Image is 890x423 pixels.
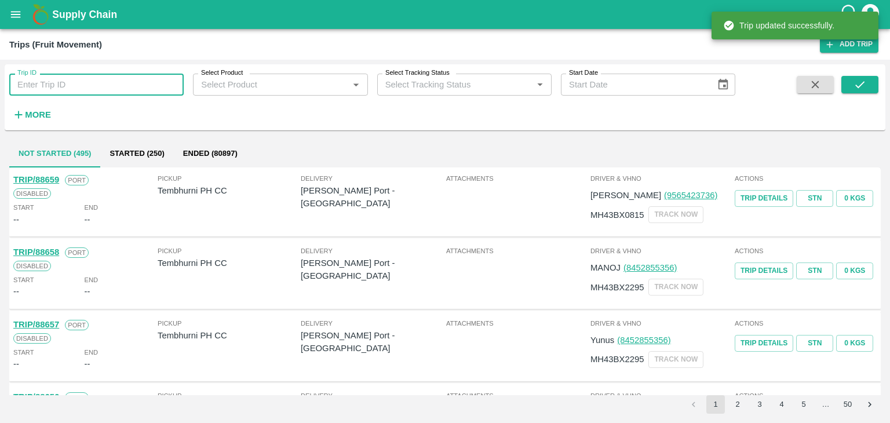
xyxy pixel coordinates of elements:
[728,395,747,414] button: Go to page 2
[706,395,725,414] button: page 1
[664,191,717,200] a: (9565423736)
[590,353,644,366] p: MH43BX2295
[860,395,879,414] button: Go to next page
[683,395,881,414] nav: pagination navigation
[9,140,100,167] button: Not Started (495)
[85,213,90,226] div: --
[590,173,732,184] span: Driver & VHNo
[735,246,877,256] span: Actions
[860,2,881,27] div: account of current user
[301,318,444,329] span: Delivery
[85,275,99,285] span: End
[590,246,732,256] span: Driver & VHNo
[13,247,59,257] a: TRIP/88658
[158,246,301,256] span: Pickup
[13,188,51,199] span: Disabled
[301,329,444,355] p: [PERSON_NAME] Port - [GEOGRAPHIC_DATA]
[13,392,59,402] a: TRIP/88656
[590,209,644,221] p: MH43BX0815
[816,399,835,410] div: …
[838,395,857,414] button: Go to page 50
[617,336,670,345] a: (8452855356)
[158,391,301,401] span: Pickup
[52,9,117,20] b: Supply Chain
[85,358,90,370] div: --
[174,140,247,167] button: Ended (80897)
[836,262,873,279] button: 0 Kgs
[623,263,677,272] a: (8452855356)
[735,173,877,184] span: Actions
[590,263,621,272] span: MANOJ
[13,285,19,298] div: --
[590,336,614,345] span: Yunus
[794,395,813,414] button: Go to page 5
[158,329,301,342] p: Tembhurni PH CC
[2,1,29,28] button: open drawer
[590,318,732,329] span: Driver & VHNo
[65,175,89,185] span: Port
[196,77,345,92] input: Select Product
[590,191,661,200] span: [PERSON_NAME]
[65,320,89,330] span: Port
[301,173,444,184] span: Delivery
[9,37,102,52] div: Trips (Fruit Movement)
[65,392,89,403] span: Port
[840,4,860,25] div: customer-support
[532,77,548,92] button: Open
[712,74,734,96] button: Choose date
[13,175,59,184] a: TRIP/88659
[158,173,301,184] span: Pickup
[446,318,588,329] span: Attachments
[796,335,833,352] a: STN
[301,184,444,210] p: [PERSON_NAME] Port - [GEOGRAPHIC_DATA]
[9,105,54,125] button: More
[13,333,51,344] span: Disabled
[25,110,51,119] strong: More
[13,261,51,271] span: Disabled
[796,190,833,207] a: STN
[13,275,34,285] span: Start
[13,358,19,370] div: --
[13,202,34,213] span: Start
[52,6,840,23] a: Supply Chain
[85,202,99,213] span: End
[381,77,514,92] input: Select Tracking Status
[446,246,588,256] span: Attachments
[735,335,793,352] a: Trip Details
[29,3,52,26] img: logo
[13,213,19,226] div: --
[796,262,833,279] a: STN
[446,173,588,184] span: Attachments
[201,68,243,78] label: Select Product
[569,68,598,78] label: Start Date
[836,335,873,352] button: 0 Kgs
[301,246,444,256] span: Delivery
[9,74,184,96] input: Enter Trip ID
[301,391,444,401] span: Delivery
[772,395,791,414] button: Go to page 4
[13,320,59,329] a: TRIP/88657
[723,15,834,36] div: Trip updated successfully.
[158,184,301,197] p: Tembhurni PH CC
[735,190,793,207] a: Trip Details
[750,395,769,414] button: Go to page 3
[85,347,99,358] span: End
[735,318,877,329] span: Actions
[446,391,588,401] span: Attachments
[590,391,732,401] span: Driver & VHNo
[348,77,363,92] button: Open
[590,281,644,294] p: MH43BX2295
[561,74,707,96] input: Start Date
[85,285,90,298] div: --
[735,391,877,401] span: Actions
[17,68,37,78] label: Trip ID
[820,36,878,53] a: Add Trip
[13,347,34,358] span: Start
[836,190,873,207] button: 0 Kgs
[65,247,89,258] span: Port
[735,262,793,279] a: Trip Details
[385,68,450,78] label: Select Tracking Status
[100,140,173,167] button: Started (250)
[301,257,444,283] p: [PERSON_NAME] Port - [GEOGRAPHIC_DATA]
[158,318,301,329] span: Pickup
